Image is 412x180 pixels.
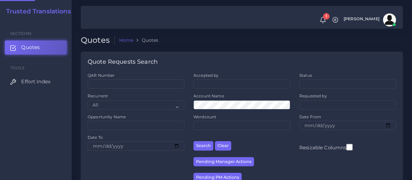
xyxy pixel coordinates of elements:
label: Recurrent [88,93,108,99]
label: Date To [88,135,103,140]
label: Date From [299,114,321,120]
a: Effort Index [5,75,67,89]
label: Resizable Columns [299,143,353,151]
h2: Quotes [81,36,115,45]
label: Account Name [193,93,224,99]
span: Sections [10,31,32,36]
a: Trusted Translations [2,8,71,15]
button: Search [193,141,213,151]
a: [PERSON_NAME]avatar [340,13,398,26]
span: Effort Index [21,78,50,85]
span: Tools [10,65,25,70]
label: Accepted by [193,73,219,78]
span: [PERSON_NAME] [344,17,379,21]
li: Quotes [133,37,158,43]
h4: Quote Requests Search [88,58,158,66]
span: 1 [323,13,330,20]
label: Requested by [299,93,327,99]
button: Clear [215,141,231,151]
img: avatar [383,13,396,26]
a: Home [119,37,134,43]
label: Wordcount [193,114,216,120]
button: Pending Manager Actions [193,157,254,167]
a: 1 [317,17,329,24]
input: Resizable Columns [346,143,353,151]
label: Status [299,73,312,78]
label: Opportunity Name [88,114,126,120]
span: Quotes [21,44,40,51]
label: QAR Number [88,73,115,78]
a: Quotes [5,41,67,54]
